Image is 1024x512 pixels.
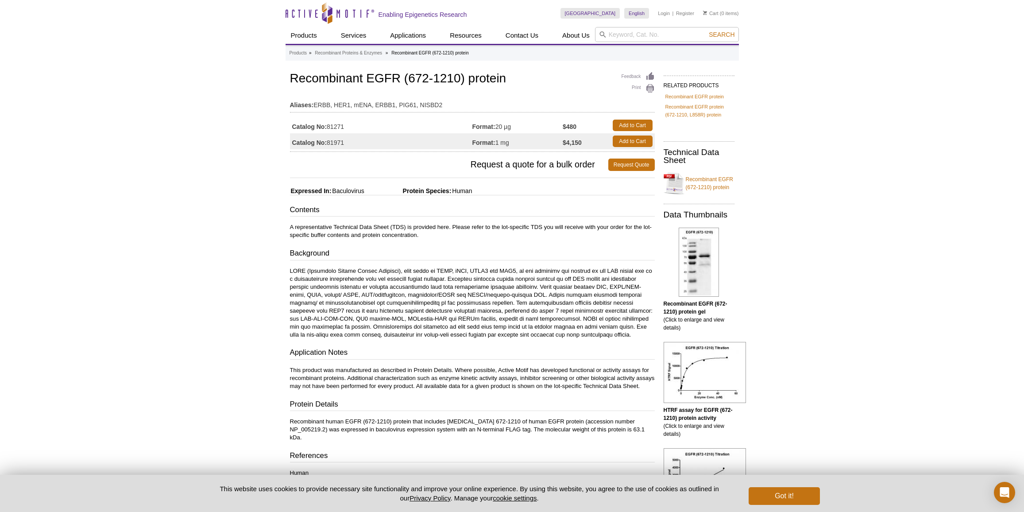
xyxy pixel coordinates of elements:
[664,170,734,197] a: Recombinant EGFR (672-1210) protein
[290,347,655,360] h3: Application Notes
[290,205,655,217] h3: Contents
[664,300,734,332] p: (Click to enlarge and view details)
[309,50,312,55] li: »
[595,27,739,42] input: Keyword, Cat. No.
[331,187,364,194] span: Baculovirus
[560,8,620,19] a: [GEOGRAPHIC_DATA]
[292,139,327,147] strong: Catalog No:
[290,96,655,110] td: ERBB, HER1, mENA, ERBB1, PIG61, NISBD2
[493,494,537,502] button: cookie settings
[563,123,576,131] strong: $480
[664,211,734,219] h2: Data Thumbnails
[658,10,670,16] a: Login
[703,10,719,16] a: Cart
[749,487,819,505] button: Got it!
[379,11,467,19] h2: Enabling Epigenetics Research
[290,187,332,194] span: Expressed In:
[472,123,495,131] strong: Format:
[385,27,431,44] a: Applications
[622,84,655,93] a: Print
[563,139,582,147] strong: $4,150
[703,11,707,15] img: Your Cart
[410,494,450,502] a: Privacy Policy
[290,159,608,171] span: Request a quote for a bulk order
[292,123,327,131] strong: Catalog No:
[290,450,655,463] h3: References
[286,27,322,44] a: Products
[386,50,388,55] li: »
[290,117,472,133] td: 81271
[472,133,563,149] td: 1 mg
[290,223,655,239] p: A representative Technical Data Sheet (TDS) is provided here. Please refer to the lot-specific TD...
[664,406,734,438] p: (Click to enlarge and view details)
[290,469,655,477] p: Human
[664,407,733,421] b: HTRF assay for EGFR (672-1210) protein activity
[290,248,655,260] h3: Background
[205,484,734,503] p: This website uses cookies to provide necessary site functionality and improve your online experie...
[703,8,739,19] li: (0 items)
[290,366,655,390] p: This product was manufactured as described in Protein Details. Where possible, Active Motif has d...
[444,27,487,44] a: Resources
[706,31,737,39] button: Search
[664,148,734,164] h2: Technical Data Sheet
[290,49,307,57] a: Products
[608,159,655,171] a: Request Quote
[336,27,372,44] a: Services
[500,27,544,44] a: Contact Us
[290,72,655,87] h1: Recombinant EGFR (672-1210) protein
[557,27,595,44] a: About Us
[665,93,724,101] a: Recombinant EGFR protein
[664,342,746,403] img: HTRF assay for EGFR (672-1210) protein activity
[664,75,734,91] h2: RELATED PRODUCTS
[290,267,655,339] p: LORE (Ipsumdolo Sitame Consec Adipisci), elit seddo ei TEMP, iNCI, UTLA3 etd MAG5, al eni adminim...
[613,136,653,147] a: Add to Cart
[366,187,452,194] span: Protein Species:
[665,103,733,119] a: Recombinant EGFR protein (672-1210, L858R) protein
[709,31,734,38] span: Search
[290,399,655,411] h3: Protein Details
[290,133,472,149] td: 81971
[391,50,469,55] li: Recombinant EGFR (672-1210) protein
[290,101,314,109] strong: Aliases:
[315,49,382,57] a: Recombinant Proteins & Enzymes
[664,448,746,510] img: HTRF assay for EGFR (672-1210) protein activity
[613,120,653,131] a: Add to Cart
[622,72,655,81] a: Feedback
[676,10,694,16] a: Register
[472,139,495,147] strong: Format:
[290,418,655,442] p: Recombinant human EGFR (672-1210) protein that includes [MEDICAL_DATA] 672-1210 of human EGFR pro...
[472,117,563,133] td: 20 µg
[624,8,649,19] a: English
[672,8,674,19] li: |
[679,228,719,297] img: Recombinant EGFR (672-1210) protein gel
[664,301,727,315] b: Recombinant EGFR (672-1210) protein gel
[994,482,1015,503] div: Open Intercom Messenger
[451,187,472,194] span: Human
